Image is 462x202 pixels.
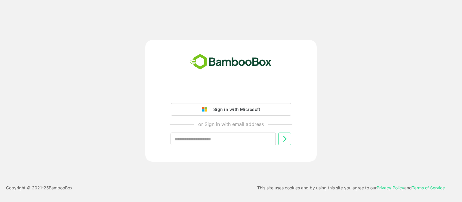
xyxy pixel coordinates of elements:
[412,185,445,190] a: Terms of Service
[198,121,264,128] p: or Sign in with email address
[377,185,404,190] a: Privacy Policy
[202,107,210,112] img: google
[257,184,445,191] p: This site uses cookies and by using this site you agree to our and
[6,184,72,191] p: Copyright © 2021- 25 BambooBox
[187,52,275,72] img: bamboobox
[171,103,291,116] button: Sign in with Microsoft
[210,106,260,113] div: Sign in with Microsoft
